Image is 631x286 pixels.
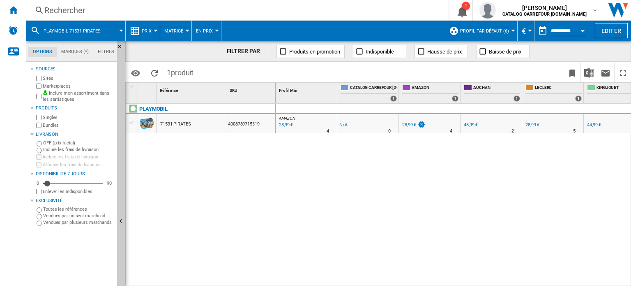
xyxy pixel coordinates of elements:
img: excel-24x24.png [584,68,594,78]
div: Rechercher [44,5,427,16]
div: Délai de livraison : 0 jour [388,127,391,135]
span: Matrice [164,28,183,34]
button: En Prix [196,21,217,41]
input: Inclure les frais de livraison [37,148,42,153]
div: Exclusivité [36,198,114,204]
label: Marketplaces [43,83,114,89]
md-tab-item: Marques (*) [57,47,93,57]
div: 71531 PIRATES [160,115,191,134]
label: Afficher les frais de livraison [43,162,114,168]
div: Sort None [140,83,156,95]
div: Sort None [158,83,226,95]
div: 28,99 € [402,122,416,128]
div: Mise à jour : jeudi 21 août 2025 01:13 [278,121,293,129]
button: Prix [142,21,156,41]
span: LECLERC [535,85,582,92]
span: Prix [142,28,152,34]
input: Singles [36,115,41,120]
div: 1 offers sold by AUCHAN [514,95,520,102]
div: 1 offers sold by CATALOG CARREFOUR JOUET.FR [390,95,397,102]
label: Vendues par plusieurs marchands [43,219,114,226]
span: 1 [163,63,198,80]
div: 44,99 € [586,121,601,129]
input: Afficher les frais de livraison [36,189,41,194]
div: 44,99 € [587,122,601,128]
input: Vendues par un seul marchand [37,214,42,219]
button: Editer [595,23,628,38]
div: Prix [130,21,156,41]
div: 28,99 € [524,121,539,129]
b: CATALOG CARREFOUR [DOMAIN_NAME] [502,12,587,17]
button: Indisponible [353,45,406,58]
span: Indisponible [366,49,394,55]
span: AUCHAN [473,85,520,92]
div: 48,99 € [464,122,478,128]
span: Référence [160,88,178,93]
md-menu: Currency [518,21,534,41]
span: Profil par défaut (6) [460,28,509,34]
div: Référence Sort None [158,83,226,95]
img: alerts-logo.svg [8,26,18,35]
span: SKU [230,88,237,93]
button: Envoyer ce rapport par email [597,63,614,82]
button: Baisse de prix [476,45,530,58]
button: Produits en promotion [276,45,345,58]
input: Afficher les frais de livraison [36,162,41,167]
span: Hausse de prix [427,49,462,55]
span: CATALOG CARREFOUR [DOMAIN_NAME] [350,85,397,92]
button: Open calendar [575,22,590,37]
button: md-calendar [534,23,551,39]
div: 1 [462,2,470,10]
input: Marketplaces [36,84,41,89]
span: AMAZON [412,85,458,92]
label: Bundles [43,122,114,128]
div: AMAZON 1 offers sold by AMAZON [401,83,460,103]
button: € [522,21,530,41]
span: produit [171,68,193,77]
div: CATALOG CARREFOUR [DOMAIN_NAME] 1 offers sold by CATALOG CARREFOUR JOUET.FR [339,83,398,103]
img: mysite-bg-18x18.png [43,90,48,95]
input: Inclure les frais de livraison [36,154,41,160]
button: Recharger [146,63,163,82]
button: Matrice [164,21,187,41]
input: Inclure mon assortiment dans les statistiques [36,91,41,102]
span: Baisse de prix [489,49,521,55]
button: Profil par défaut (6) [460,21,513,41]
div: 1 offers sold by AMAZON [452,95,458,102]
div: Sort None [277,83,337,95]
div: FILTRER PAR [227,47,269,56]
input: Toutes les références [37,207,42,213]
div: N/A [339,121,348,129]
label: OFF (prix facial) [43,140,114,146]
div: 28,99 € [525,122,539,128]
div: SKU Sort None [228,83,275,95]
img: profile.jpg [479,2,496,19]
div: 1 offers sold by LECLERC [575,95,582,102]
div: Livraison [36,131,114,138]
img: promotionV3.png [417,121,426,128]
button: PLAYMOBIL 71531 PIRATES [44,21,109,41]
md-tab-item: Options [28,47,57,57]
div: PLAYMOBIL 71531 PIRATES [30,21,121,41]
input: Sites [36,76,41,81]
div: Disponibilité 7 Jours [36,171,114,177]
label: Enlever les indisponibles [43,188,114,195]
input: OFF (prix facial) [37,141,42,146]
div: Produits [36,105,114,112]
div: Délai de livraison : 2 jours [511,127,514,135]
button: Options [127,65,144,80]
span: € [522,27,526,35]
button: Masquer [117,41,127,56]
input: Bundles [36,123,41,128]
span: AMAZON [279,116,295,121]
span: [PERSON_NAME] [502,4,587,12]
label: Vendues par un seul marchand [43,213,114,219]
div: 4008789715319 [226,114,275,133]
span: PLAYMOBIL 71531 PIRATES [44,28,101,34]
label: Sites [43,75,114,81]
input: Vendues par plusieurs marchands [37,221,42,226]
button: Créer un favoris [564,63,580,82]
